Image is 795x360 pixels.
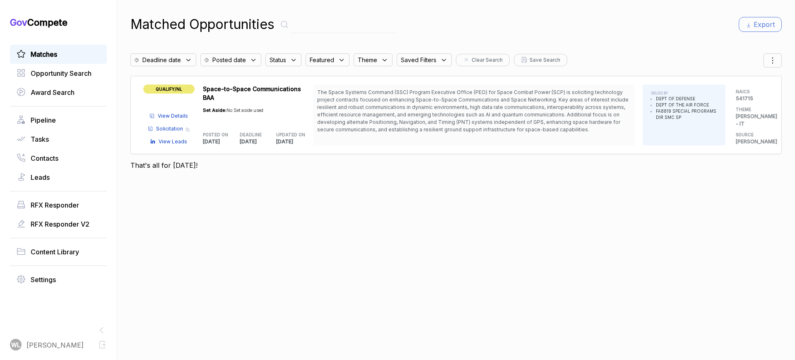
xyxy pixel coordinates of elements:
[31,68,92,78] span: Opportunity Search
[17,172,100,182] a: Leads
[31,275,56,285] span: Settings
[240,138,277,145] p: [DATE]
[203,138,240,145] p: [DATE]
[158,112,188,120] span: View Details
[203,132,226,138] h5: POSTED ON
[203,107,226,113] span: Set Aside:
[401,56,436,64] span: Saved Filters
[31,247,79,257] span: Content Library
[736,95,769,102] p: 541715
[142,56,181,64] span: Deadline date
[31,49,57,59] span: Matches
[156,125,183,133] span: Solicitation
[736,138,769,145] p: [PERSON_NAME]
[240,132,263,138] h5: DEADLINE
[17,115,100,125] a: Pipeline
[270,56,286,64] span: Status
[656,96,717,102] li: DEPT OF DEFENSE
[31,134,49,144] span: Tasks
[31,172,50,182] span: Leads
[514,54,567,66] button: Save Search
[226,107,263,113] span: No Set aside used
[31,219,89,229] span: RFX Responder V2
[130,160,782,170] p: That's all for [DATE]!
[739,17,782,32] button: Export
[148,125,183,133] a: Solicitation
[203,85,301,101] span: Space-to-Space Communications BAA
[17,134,100,144] a: Tasks
[10,17,27,28] span: Gov
[31,115,56,125] span: Pipeline
[456,54,510,66] button: Clear Search
[317,89,629,133] span: The Space Systems Command (SSC) Program Executive Office (PEO) for Space Combat Power (SCP) is so...
[17,153,100,163] a: Contacts
[17,275,100,285] a: Settings
[736,113,769,128] p: [PERSON_NAME] - IT
[736,132,769,138] h5: SOURCE
[31,200,79,210] span: RFX Responder
[17,68,100,78] a: Opportunity Search
[736,89,769,95] h5: NAICS
[10,17,107,28] h1: Compete
[17,247,100,257] a: Content Library
[212,56,246,64] span: Posted date
[130,14,275,34] h1: Matched Opportunities
[736,106,769,113] h5: THEME
[530,56,560,64] span: Save Search
[17,87,100,97] a: Award Search
[31,153,58,163] span: Contacts
[310,56,334,64] span: Featured
[31,87,75,97] span: Award Search
[11,341,20,349] span: WL
[17,200,100,210] a: RFX Responder
[17,49,100,59] a: Matches
[656,108,717,121] li: FA8819 SPECIAL PROGRAMS DIR SMC SP
[159,138,187,145] span: View Leads
[276,132,300,138] h5: UPDATED ON
[656,102,717,108] li: DEPT OF THE AIR FORCE
[17,219,100,229] a: RFX Responder V2
[276,138,313,145] p: [DATE]
[26,340,84,350] span: [PERSON_NAME]
[472,56,503,64] span: Clear Search
[143,85,195,94] span: QUALIFY/NL
[358,56,377,64] span: Theme
[651,91,717,96] h5: ISSUED BY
